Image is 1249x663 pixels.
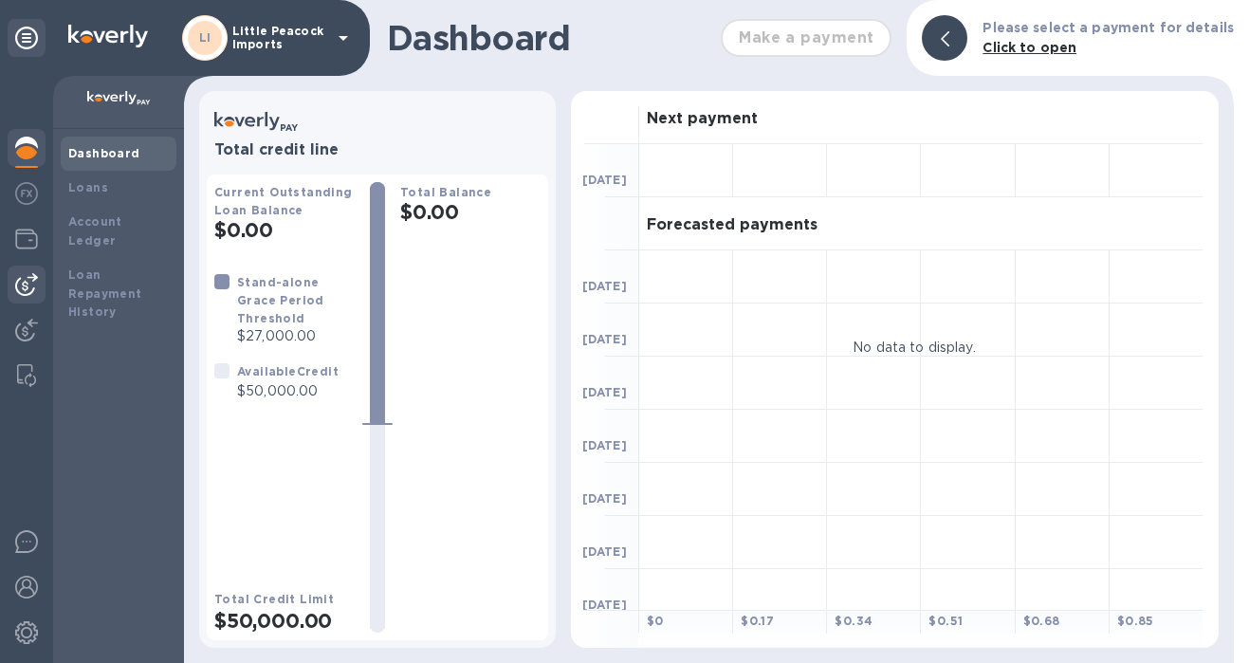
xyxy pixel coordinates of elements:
[237,275,324,325] b: Stand-alone Grace Period Threshold
[928,614,963,628] b: $ 0.51
[647,216,817,234] h3: Forecasted payments
[582,544,627,559] b: [DATE]
[582,385,627,399] b: [DATE]
[582,438,627,452] b: [DATE]
[232,25,327,51] p: Little Peacock Imports
[68,267,142,320] b: Loan Repayment History
[400,200,541,224] h2: $0.00
[983,40,1076,55] b: Click to open
[214,592,334,606] b: Total Credit Limit
[237,326,355,346] p: $27,000.00
[1117,614,1154,628] b: $ 0.85
[68,180,108,194] b: Loans
[237,381,339,401] p: $50,000.00
[1023,614,1060,628] b: $ 0.68
[835,614,872,628] b: $ 0.34
[582,279,627,293] b: [DATE]
[8,19,46,57] div: Unpin categories
[68,146,140,160] b: Dashboard
[199,30,211,45] b: LI
[647,110,758,128] h3: Next payment
[214,141,541,159] h3: Total credit line
[741,614,774,628] b: $ 0.17
[214,609,355,633] h2: $50,000.00
[68,25,148,47] img: Logo
[582,491,627,506] b: [DATE]
[647,614,664,628] b: $ 0
[387,18,711,58] h1: Dashboard
[853,338,976,358] p: No data to display.
[237,364,339,378] b: Available Credit
[582,173,627,187] b: [DATE]
[15,228,38,250] img: Wallets
[400,185,491,199] b: Total Balance
[15,182,38,205] img: Foreign exchange
[582,598,627,612] b: [DATE]
[68,214,122,248] b: Account Ledger
[983,20,1234,35] b: Please select a payment for details
[582,332,627,346] b: [DATE]
[214,185,353,217] b: Current Outstanding Loan Balance
[214,218,355,242] h2: $0.00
